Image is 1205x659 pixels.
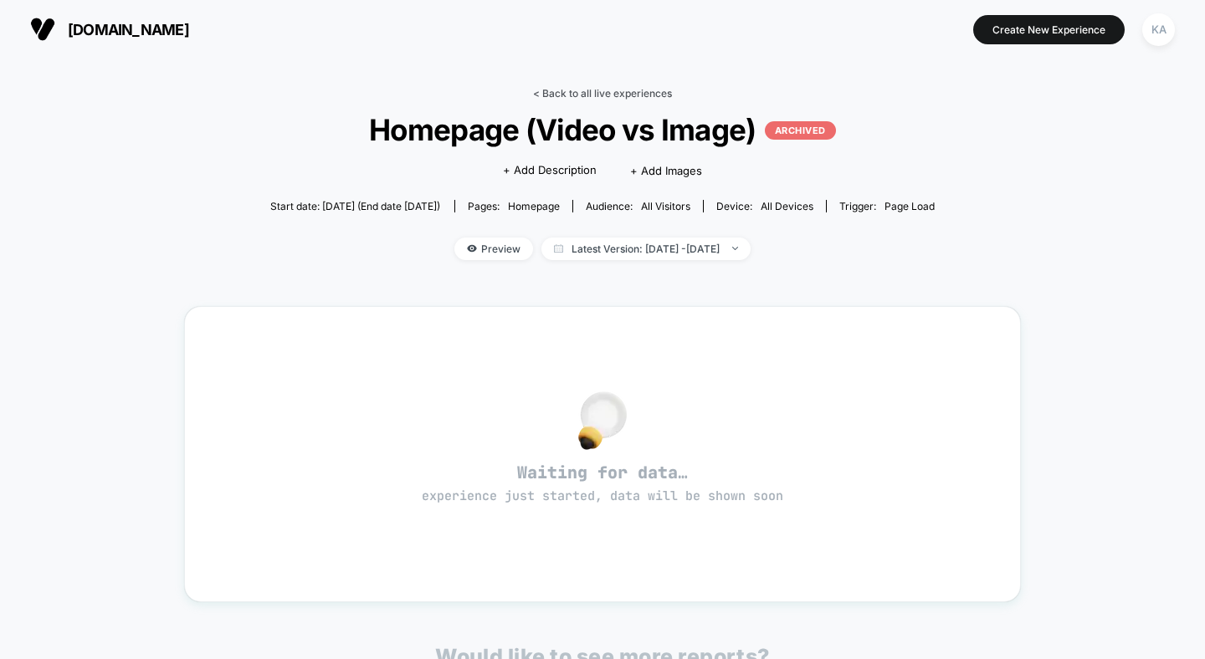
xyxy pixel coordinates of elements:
[765,121,836,140] p: ARCHIVED
[1137,13,1180,47] button: KA
[454,238,533,260] span: Preview
[578,391,627,450] img: no_data
[761,200,813,212] span: all devices
[508,200,560,212] span: homepage
[303,112,901,147] span: Homepage (Video vs Image)
[422,488,783,504] span: experience just started, data will be shown soon
[630,164,702,177] span: + Add Images
[214,462,991,505] span: Waiting for data…
[270,200,440,212] span: Start date: [DATE] (End date [DATE])
[468,200,560,212] div: Pages:
[586,200,690,212] div: Audience:
[554,244,563,253] img: calendar
[68,21,189,38] span: [DOMAIN_NAME]
[732,247,738,250] img: end
[839,200,935,212] div: Trigger:
[973,15,1125,44] button: Create New Experience
[541,238,751,260] span: Latest Version: [DATE] - [DATE]
[1142,13,1175,46] div: KA
[25,16,194,43] button: [DOMAIN_NAME]
[533,87,672,100] a: < Back to all live experiences
[641,200,690,212] span: All Visitors
[503,162,597,179] span: + Add Description
[703,200,826,212] span: Device:
[885,200,935,212] span: Page Load
[30,17,55,42] img: Visually logo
